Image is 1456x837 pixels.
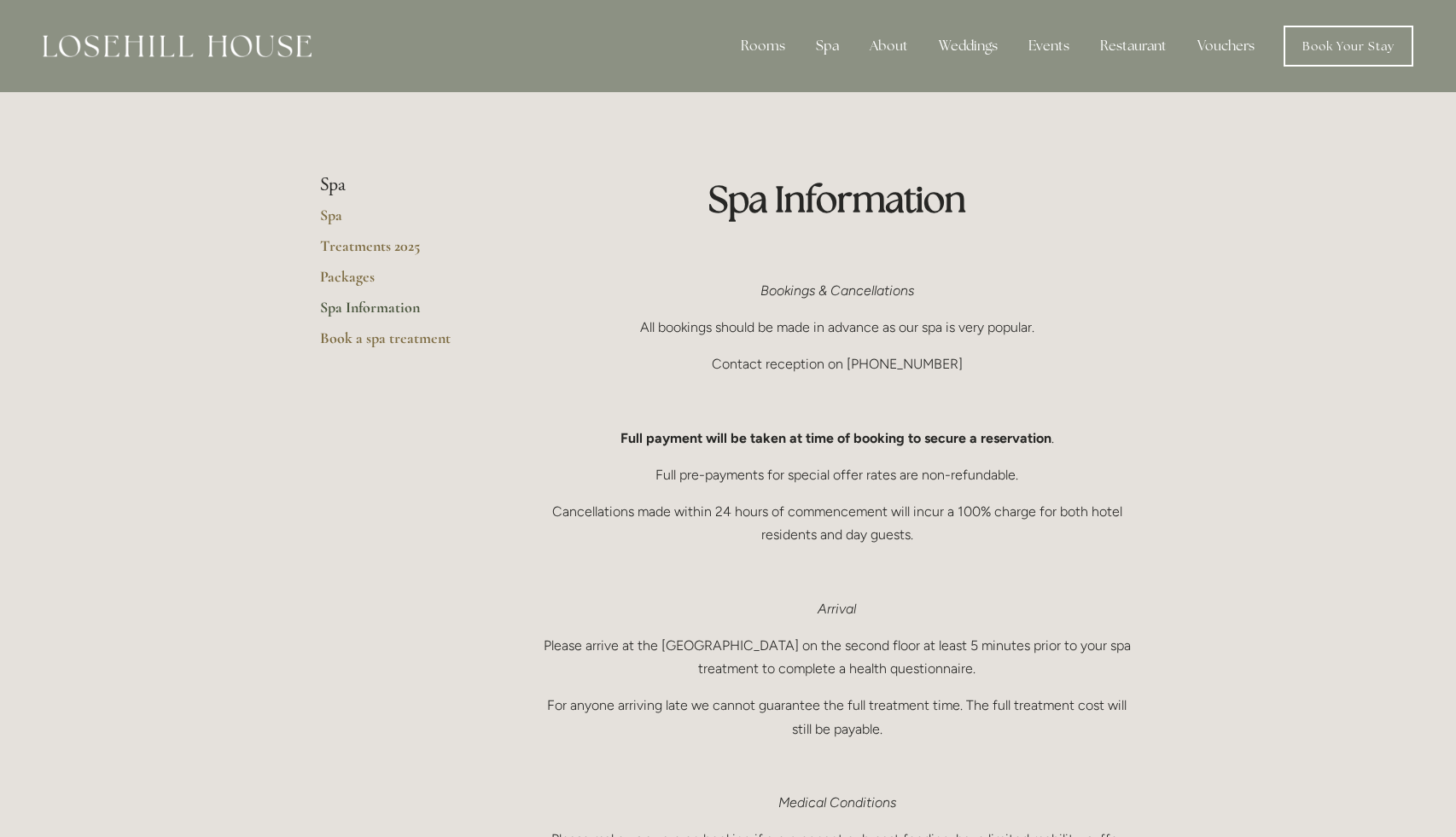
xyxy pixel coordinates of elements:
p: Contact reception on [PHONE_NUMBER] [538,352,1136,375]
p: . [538,427,1136,450]
a: Vouchers [1184,29,1268,63]
em: Bookings & Cancellations [760,282,914,299]
img: Losehill House [43,35,312,57]
a: Book a spa treatment [320,328,483,359]
a: Spa [320,206,483,236]
p: Please arrive at the [GEOGRAPHIC_DATA] on the second floor at least 5 minutes prior to your spa t... [538,634,1136,680]
a: Book Your Stay [1284,26,1413,67]
div: Weddings [925,29,1011,63]
strong: Full payment will be taken at time of booking to secure a reservation [620,430,1051,446]
li: Spa [320,174,483,196]
div: Rooms [727,29,799,63]
strong: Spa Information [708,176,966,222]
div: Spa [802,29,853,63]
em: Medical Conditions [778,794,896,811]
a: Packages [320,267,483,298]
div: Events [1015,29,1083,63]
p: Full pre-payments for special offer rates are non-refundable. [538,463,1136,486]
a: Spa Information [320,298,483,328]
p: For anyone arriving late we cannot guarantee the full treatment time. The full treatment cost wil... [538,694,1136,740]
div: Restaurant [1086,29,1180,63]
p: All bookings should be made in advance as our spa is very popular. [538,316,1136,339]
em: Arrival [818,601,856,617]
p: Cancellations made within 24 hours of commencement will incur a 100% charge for both hotel reside... [538,500,1136,546]
a: Treatments 2025 [320,236,483,267]
div: About [856,29,922,63]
